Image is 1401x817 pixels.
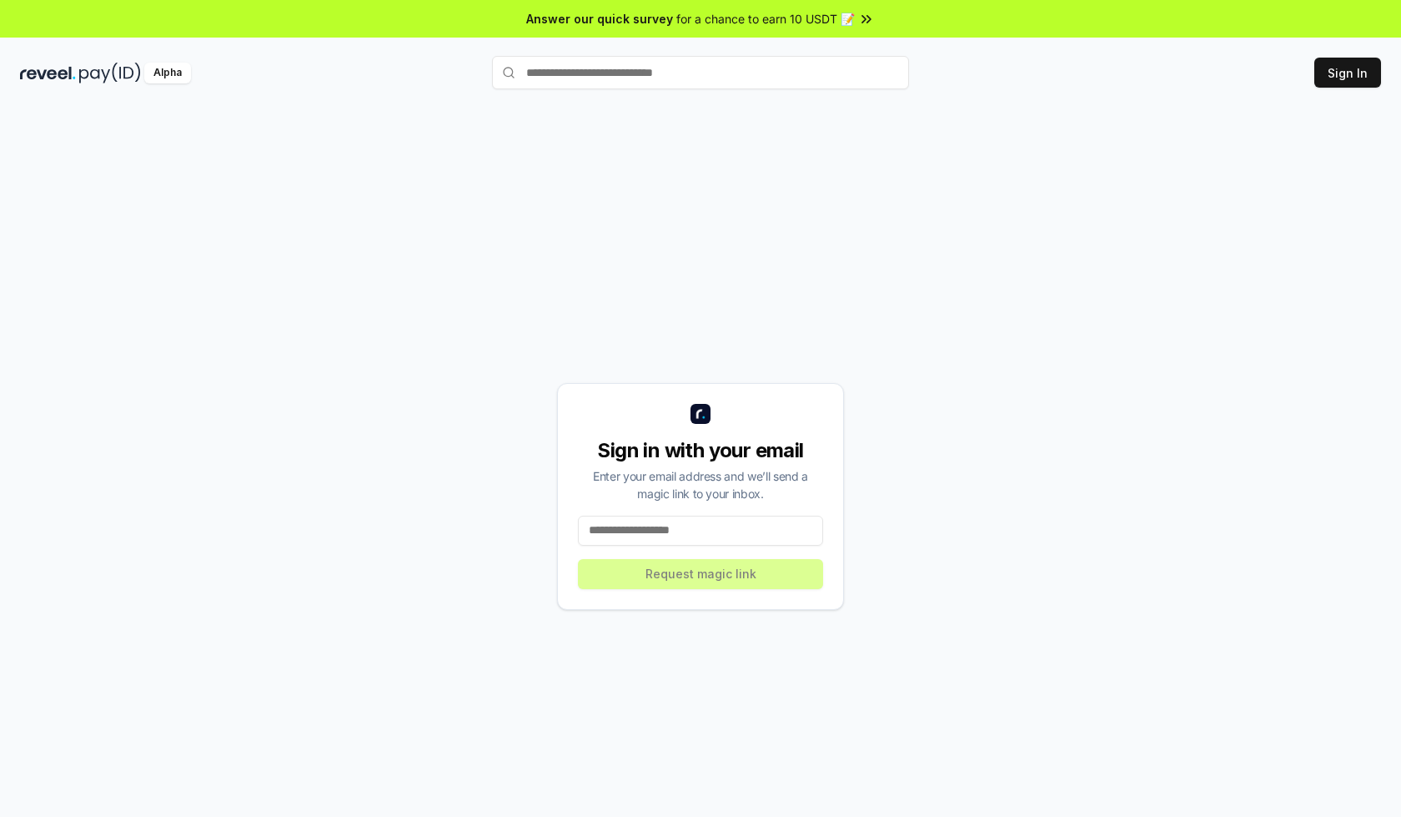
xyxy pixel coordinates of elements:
[79,63,141,83] img: pay_id
[578,437,823,464] div: Sign in with your email
[20,63,76,83] img: reveel_dark
[578,467,823,502] div: Enter your email address and we’ll send a magic link to your inbox.
[676,10,855,28] span: for a chance to earn 10 USDT 📝
[526,10,673,28] span: Answer our quick survey
[690,404,711,424] img: logo_small
[1314,58,1381,88] button: Sign In
[144,63,191,83] div: Alpha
